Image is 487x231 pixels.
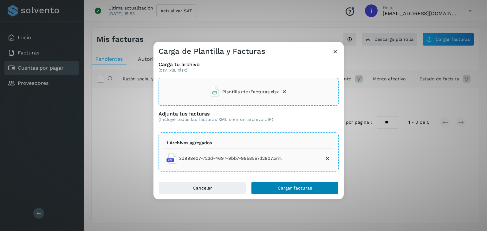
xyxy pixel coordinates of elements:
[278,186,312,190] span: Cargar facturas
[159,111,273,117] h3: Adjunta tus facturas
[159,182,246,194] button: Cancelar
[251,182,339,194] button: Cargar facturas
[159,61,339,67] h3: Carga tu archivo
[193,186,212,190] span: Cancelar
[159,47,265,56] h3: Carga de Plantilla y Facturas
[166,140,212,146] p: 1 Archivos agregados
[222,89,279,95] span: Plantilla+de+Facturas.xlsx
[159,67,339,73] p: (csv, xls, xlsx)
[179,155,282,162] span: 3d998e07-723d-4697-9bb7-98585e7d2807.xml
[159,117,273,122] p: (Incluye todas las facturas XML o en un archivo ZIP)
